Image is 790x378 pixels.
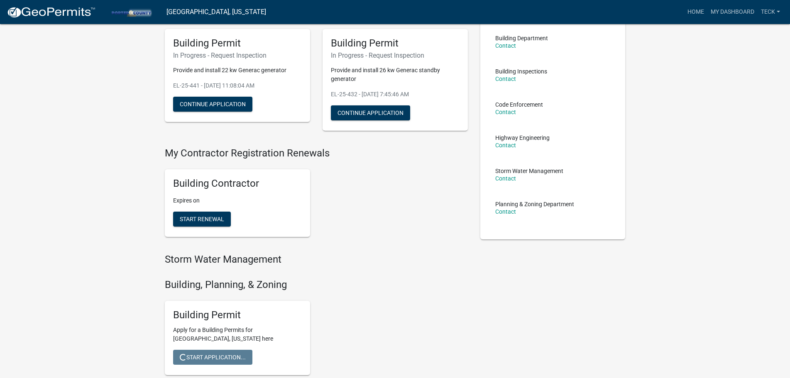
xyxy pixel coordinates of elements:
button: Start Renewal [173,212,231,227]
h4: Building, Planning, & Zoning [165,279,468,291]
p: EL-25-441 - [DATE] 11:08:04 AM [173,81,302,90]
p: Code Enforcement [495,102,543,107]
a: Contact [495,76,516,82]
p: Building Department [495,35,548,41]
p: Storm Water Management [495,168,563,174]
h6: In Progress - Request Inspection [331,51,460,59]
p: Provide and install 22 kw Generac generator [173,66,302,75]
p: Planning & Zoning Department [495,201,574,207]
p: Apply for a Building Permits for [GEOGRAPHIC_DATA], [US_STATE] here [173,326,302,343]
h5: Building Permit [331,37,460,49]
a: Contact [495,42,516,49]
a: Teck [758,4,783,20]
p: EL-25-432 - [DATE] 7:45:46 AM [331,90,460,99]
h5: Building Contractor [173,178,302,190]
h5: Building Permit [173,37,302,49]
a: [GEOGRAPHIC_DATA], [US_STATE] [166,5,266,19]
button: Continue Application [331,105,410,120]
a: Home [684,4,707,20]
p: Building Inspections [495,68,547,74]
p: Provide and install 26 kw Generac standby generator [331,66,460,83]
h6: In Progress - Request Inspection [173,51,302,59]
a: Contact [495,175,516,182]
span: Start Renewal [180,216,224,222]
p: Highway Engineering [495,135,550,141]
h5: Building Permit [173,309,302,321]
a: Contact [495,109,516,115]
a: Contact [495,208,516,215]
p: Expires on [173,196,302,205]
button: Start Application... [173,350,252,365]
a: Contact [495,142,516,149]
button: Continue Application [173,97,252,112]
h4: Storm Water Management [165,254,468,266]
img: Porter County, Indiana [102,6,160,17]
a: My Dashboard [707,4,758,20]
h4: My Contractor Registration Renewals [165,147,468,159]
wm-registration-list-section: My Contractor Registration Renewals [165,147,468,244]
span: Start Application... [180,354,246,361]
